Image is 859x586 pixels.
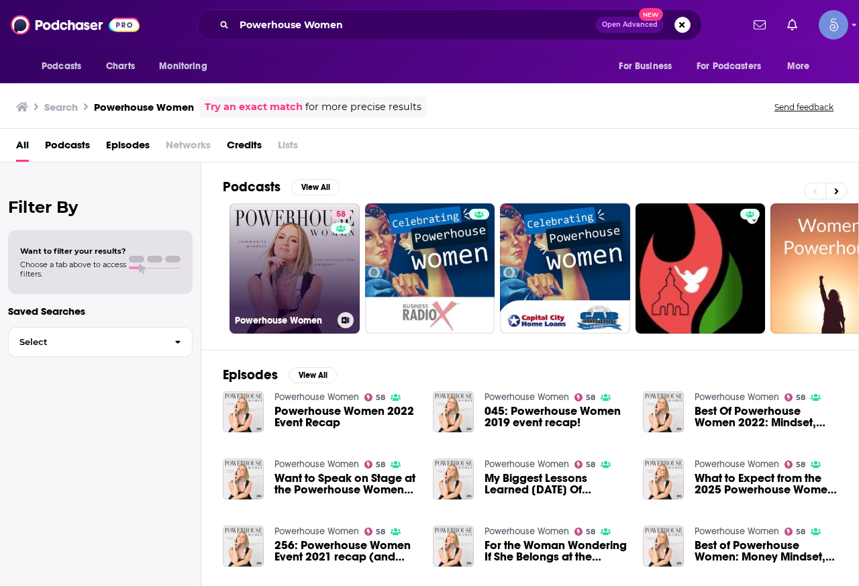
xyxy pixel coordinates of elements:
[197,9,702,40] div: Search podcasts, credits, & more...
[223,458,264,499] img: Want to Speak on Stage at the Powerhouse Women Event?
[602,21,658,28] span: Open Advanced
[643,391,684,432] img: Best Of Powerhouse Women 2022: Mindset, Affirmations, Money & MORE!
[785,528,806,536] a: 58
[223,526,264,567] img: 256: Powerhouse Women Event 2021 recap (and some big announcements!!)
[223,391,264,432] img: Powerhouse Women 2022 Event Recap
[433,391,474,432] img: 045: Powerhouse Women 2019 event recap!
[485,526,569,537] a: Powerhouse Women
[485,473,627,495] a: My Biggest Lessons Learned In 5 Years Of Powerhouse Women
[485,473,627,495] span: My Biggest Lessons Learned [DATE] Of Powerhouse Women
[289,367,337,383] button: View All
[574,528,596,536] a: 58
[376,395,385,401] span: 58
[796,395,805,401] span: 58
[94,101,194,113] h3: Powerhouse Women
[695,405,837,428] a: Best Of Powerhouse Women 2022: Mindset, Affirmations, Money & MORE!
[291,179,340,195] button: View All
[235,315,332,326] h3: Powerhouse Women
[485,405,627,428] a: 045: Powerhouse Women 2019 event recap!
[274,405,417,428] a: Powerhouse Women 2022 Event Recap
[205,99,303,115] a: Try an exact match
[695,458,779,470] a: Powerhouse Women
[9,338,164,346] span: Select
[609,54,689,79] button: open menu
[166,134,211,162] span: Networks
[364,528,386,536] a: 58
[223,367,278,383] h2: Episodes
[433,526,474,567] img: For the Woman Wondering If She Belongs at the Powerhouse Women Event
[223,179,281,195] h2: Podcasts
[8,197,193,217] h2: Filter By
[227,134,262,162] a: Credits
[20,260,126,279] span: Choose a tab above to access filters.
[819,10,848,40] img: User Profile
[223,367,337,383] a: EpisodesView All
[619,57,672,76] span: For Business
[97,54,143,79] a: Charts
[336,208,346,222] span: 58
[150,54,224,79] button: open menu
[695,391,779,403] a: Powerhouse Women
[331,209,351,219] a: 58
[574,460,596,469] a: 58
[278,134,298,162] span: Lists
[643,458,684,499] img: What to Expect from the 2025 Powerhouse Women Event (Spoilers Inside!!)
[364,393,386,401] a: 58
[586,529,595,535] span: 58
[45,134,90,162] a: Podcasts
[485,540,627,563] a: For the Woman Wondering If She Belongs at the Powerhouse Women Event
[364,460,386,469] a: 58
[695,473,837,495] a: What to Expect from the 2025 Powerhouse Women Event (Spoilers Inside!!)
[106,134,150,162] a: Episodes
[11,12,140,38] img: Podchaser - Follow, Share and Rate Podcasts
[234,14,596,36] input: Search podcasts, credits, & more...
[274,473,417,495] a: Want to Speak on Stage at the Powerhouse Women Event?
[223,179,340,195] a: PodcastsView All
[819,10,848,40] span: Logged in as Spiral5-G1
[8,305,193,318] p: Saved Searches
[106,57,135,76] span: Charts
[785,460,806,469] a: 58
[782,13,803,36] a: Show notifications dropdown
[785,393,806,401] a: 58
[695,526,779,537] a: Powerhouse Women
[586,462,595,468] span: 58
[596,17,664,33] button: Open AdvancedNew
[639,8,663,21] span: New
[8,327,193,357] button: Select
[796,529,805,535] span: 58
[748,13,771,36] a: Show notifications dropdown
[376,462,385,468] span: 58
[42,57,81,76] span: Podcasts
[796,462,805,468] span: 58
[44,101,78,113] h3: Search
[16,134,29,162] a: All
[770,101,838,113] button: Send feedback
[586,395,595,401] span: 58
[787,57,810,76] span: More
[32,54,99,79] button: open menu
[274,391,359,403] a: Powerhouse Women
[20,246,126,256] span: Want to filter your results?
[643,526,684,567] img: Best of Powerhouse Women: Money Mindset, Building Wealth & Expanding Your Reach
[274,458,359,470] a: Powerhouse Women
[274,540,417,563] a: 256: Powerhouse Women Event 2021 recap (and some big announcements!!)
